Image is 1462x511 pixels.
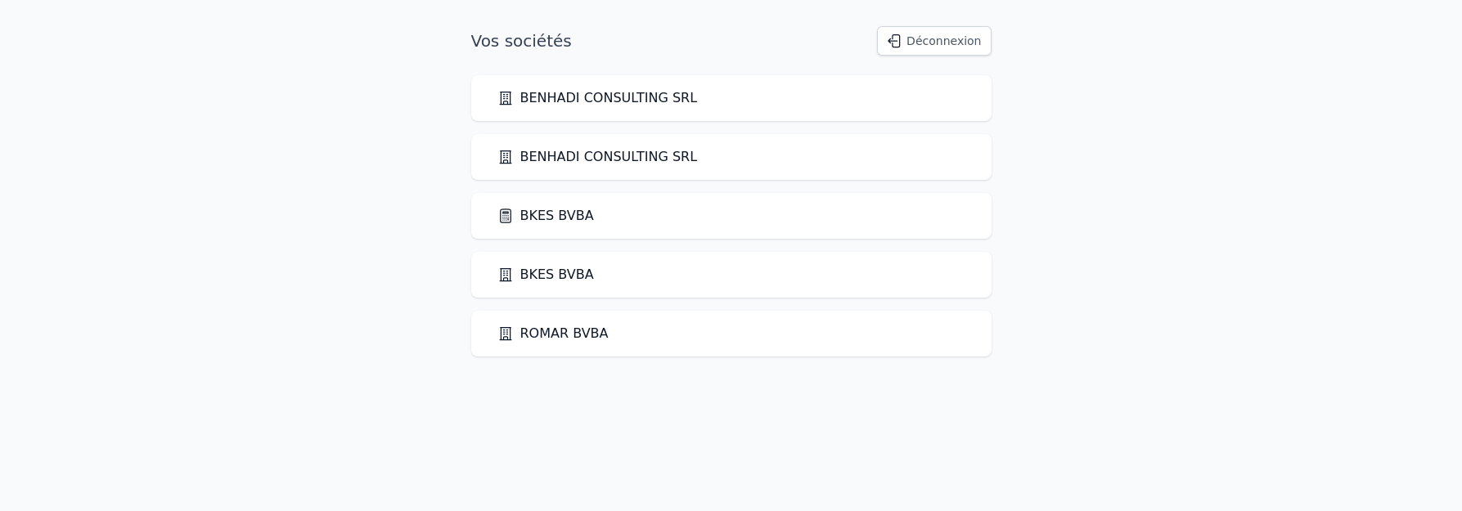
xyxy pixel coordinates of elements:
[497,324,609,343] a: ROMAR BVBA
[497,88,698,108] a: BENHADI CONSULTING SRL
[497,147,698,167] a: BENHADI CONSULTING SRL
[471,29,572,52] h1: Vos sociétés
[877,26,991,56] button: Déconnexion
[497,206,594,226] a: BKES BVBA
[497,265,594,285] a: BKES BVBA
